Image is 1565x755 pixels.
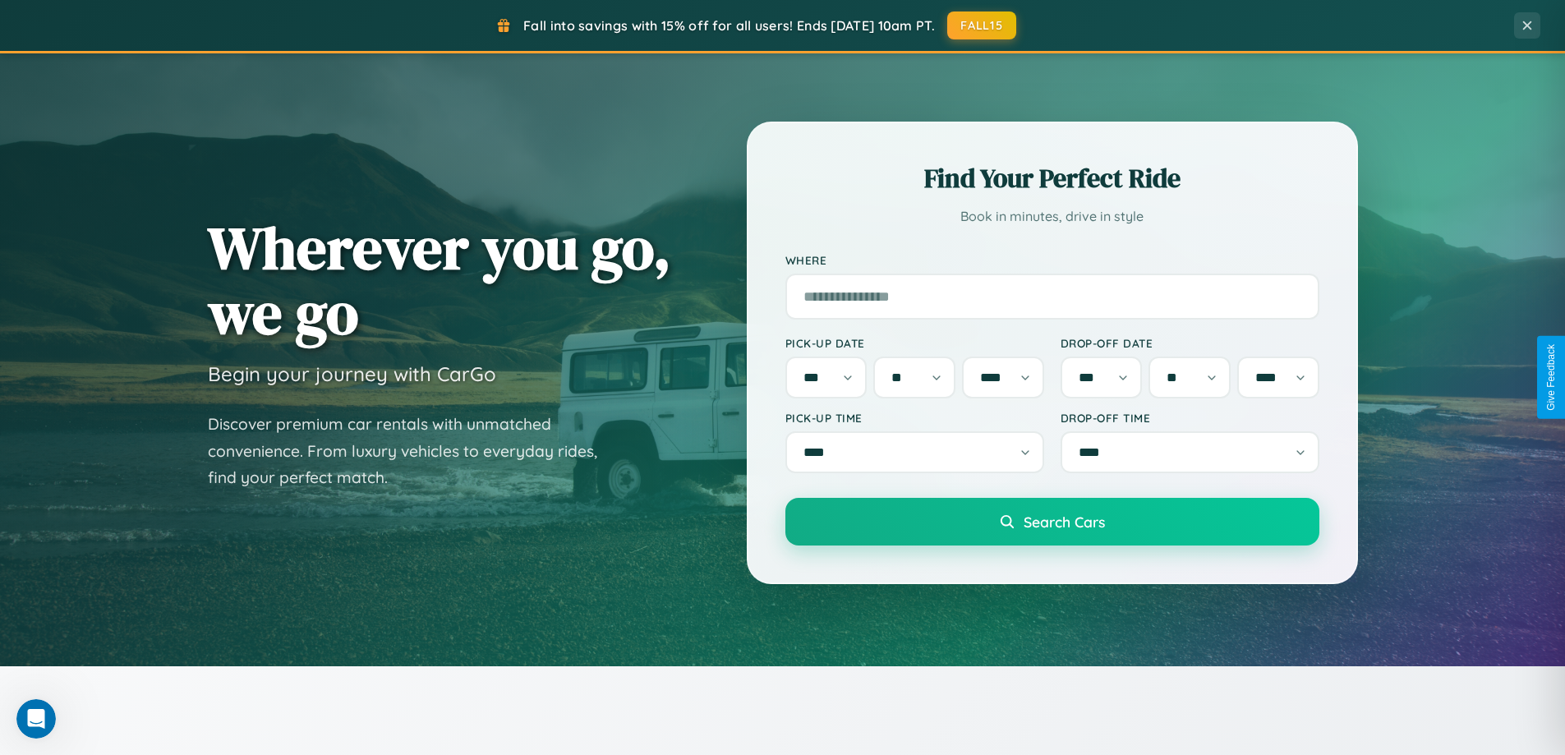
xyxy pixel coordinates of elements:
[1061,411,1319,425] label: Drop-off Time
[785,411,1044,425] label: Pick-up Time
[785,253,1319,267] label: Where
[785,205,1319,228] p: Book in minutes, drive in style
[208,411,619,491] p: Discover premium car rentals with unmatched convenience. From luxury vehicles to everyday rides, ...
[785,336,1044,350] label: Pick-up Date
[523,17,935,34] span: Fall into savings with 15% off for all users! Ends [DATE] 10am PT.
[947,12,1016,39] button: FALL15
[208,361,496,386] h3: Begin your journey with CarGo
[1024,513,1105,531] span: Search Cars
[1545,344,1557,411] div: Give Feedback
[785,498,1319,546] button: Search Cars
[1061,336,1319,350] label: Drop-off Date
[785,160,1319,196] h2: Find Your Perfect Ride
[208,215,671,345] h1: Wherever you go, we go
[16,699,56,739] iframe: Intercom live chat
